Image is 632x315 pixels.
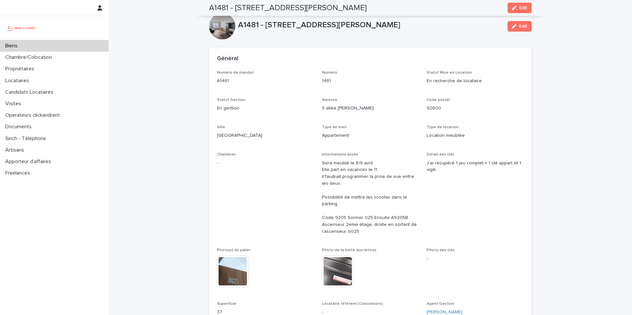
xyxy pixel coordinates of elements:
p: - [427,255,524,262]
p: Sinch - Téléphone [3,135,51,142]
button: Edit [508,21,532,32]
span: Numéro de mandat [217,71,254,75]
span: Code postal [427,98,450,102]
span: Chambres [217,153,236,157]
p: [GEOGRAPHIC_DATA] [217,132,314,139]
p: Biens [3,43,23,49]
span: Edit [519,6,527,10]
span: Informations accès [322,153,358,157]
span: Superficie [217,302,236,306]
p: Visites [3,101,26,107]
p: Documents [3,124,37,130]
p: Artisans [3,147,29,153]
p: Candidats Locataires [3,89,59,95]
p: Apporteur d'affaires [3,158,56,165]
span: Ville [217,125,225,129]
span: Photo des clés [427,248,455,252]
p: En gestion [217,105,314,112]
p: 5 allée [PERSON_NAME] [322,105,419,112]
span: Photo(s) du palier [217,248,250,252]
p: Freelances [3,170,35,176]
span: Agent Gestion [427,302,454,306]
p: J'ai récupéré 1 jeu complet + 1 clé appart et 1 vigik [427,160,524,174]
p: Sera meublé le 8/9 avril. Elle part en vacances le 11. Il faudrait programmer la prise de vue ent... [322,160,419,235]
span: Locataire référent (Colocations) [322,302,383,306]
p: Chambre/Colocation [3,54,57,61]
img: UCB0brd3T0yccxBKYDjQ [5,21,37,35]
span: Type de bien [322,125,347,129]
span: Numéro [322,71,337,75]
span: Adresse [322,98,337,102]
h2: Général [217,55,238,62]
p: Operateurs clickandrent [3,112,65,118]
span: Edit [519,24,527,29]
p: - [217,160,314,167]
p: Appartement [322,132,419,139]
span: Statut Mise en Location [427,71,472,75]
p: Locataires [3,78,34,84]
p: A1481 - [STREET_ADDRESS][PERSON_NAME] [238,20,502,30]
span: Photo de la boîte aux lettres [322,248,377,252]
p: Location meublée [427,132,524,139]
p: 1481 [322,78,419,85]
span: Détail des clés [427,153,455,157]
p: A1481 [217,78,314,85]
span: Statut Gestion [217,98,245,102]
p: En recherche de locataire [427,78,524,85]
h2: A1481 - [STREET_ADDRESS][PERSON_NAME] [209,3,367,13]
button: Edit [508,3,532,13]
span: Type de location [427,125,459,129]
p: 92600 [427,105,524,112]
p: Propriétaires [3,66,39,72]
